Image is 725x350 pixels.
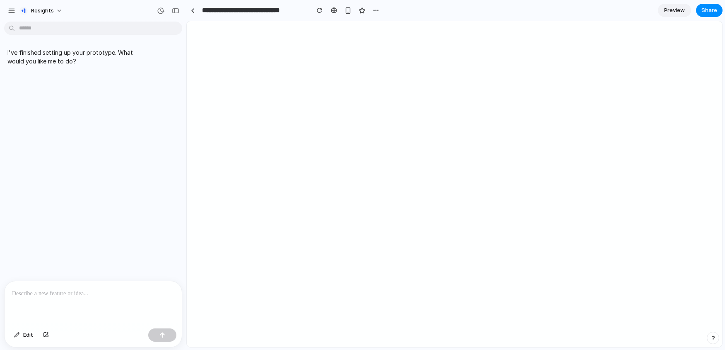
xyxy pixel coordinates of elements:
[31,7,54,15] span: Resights
[16,4,67,17] button: Resights
[10,328,37,342] button: Edit
[696,4,723,17] button: Share
[7,48,146,66] p: I've finished setting up your prototype. What would you like me to do?
[658,4,691,17] a: Preview
[23,331,33,339] span: Edit
[701,6,717,15] span: Share
[664,6,685,15] span: Preview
